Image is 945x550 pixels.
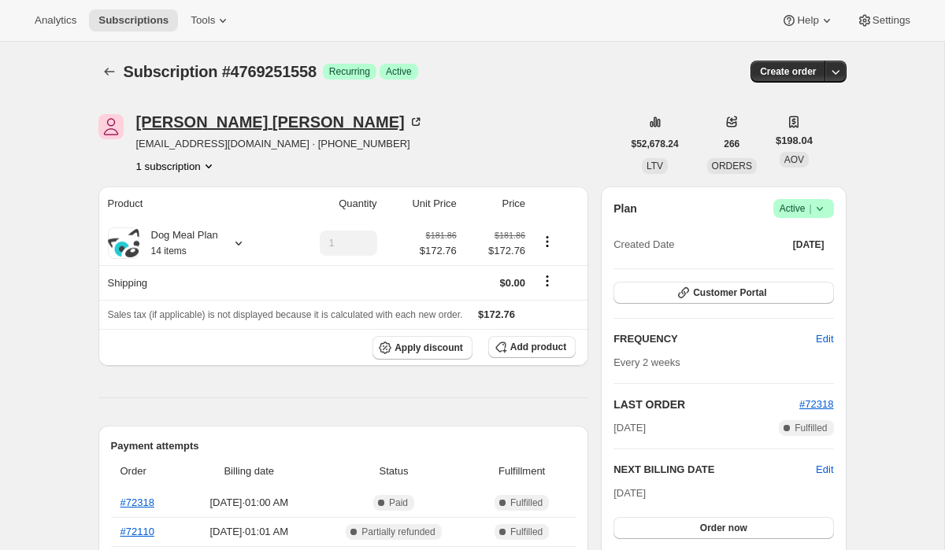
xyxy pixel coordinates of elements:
[108,309,463,320] span: Sales tax (if applicable) is not displayed because it is calculated with each new order.
[98,114,124,139] span: Elaine Goldberg
[847,9,920,31] button: Settings
[108,229,139,257] img: product img
[111,454,183,489] th: Order
[120,496,154,508] a: #72318
[772,9,843,31] button: Help
[98,14,169,27] span: Subscriptions
[816,462,833,478] button: Edit
[420,243,457,259] span: $172.76
[613,517,833,539] button: Order now
[793,238,825,251] span: [DATE]
[386,65,412,78] span: Active
[510,341,566,353] span: Add product
[461,186,530,221] th: Price
[724,138,739,150] span: 266
[361,526,435,538] span: Partially refunded
[329,65,370,78] span: Recurring
[613,397,799,412] h2: LAST ORDER
[395,341,463,354] span: Apply discount
[389,496,408,509] span: Paid
[613,331,816,347] h2: FREQUENCY
[712,161,752,172] span: ORDERS
[873,14,910,27] span: Settings
[776,133,813,149] span: $198.04
[613,487,646,499] span: [DATE]
[500,277,526,289] span: $0.00
[693,286,766,299] span: Customer Portal
[188,463,310,479] span: Billing date
[488,336,576,358] button: Add product
[784,234,834,256] button: [DATE]
[372,336,472,360] button: Apply discount
[510,496,543,509] span: Fulfilled
[622,133,688,155] button: $52,678.24
[760,65,816,78] span: Create order
[535,233,560,250] button: Product actions
[613,237,674,253] span: Created Date
[478,308,515,320] span: $172.76
[35,14,76,27] span: Analytics
[806,327,843,352] button: Edit
[795,422,827,434] span: Fulfilled
[816,331,833,347] span: Edit
[466,243,525,259] span: $172.76
[613,201,637,216] h2: Plan
[613,462,816,478] h2: NEXT BILLING DATE
[136,136,424,152] span: [EMAIL_ADDRESS][DOMAIN_NAME] · [PHONE_NUMBER]
[750,61,825,83] button: Create order
[111,438,576,454] h2: Payment attempts
[613,420,646,436] span: [DATE]
[136,114,424,130] div: [PERSON_NAME] [PERSON_NAME]
[98,61,120,83] button: Subscriptions
[700,522,747,534] span: Order now
[120,526,154,537] a: #72110
[510,526,543,538] span: Fulfilled
[714,133,749,155] button: 266
[89,9,178,31] button: Subscriptions
[477,463,566,479] span: Fulfillment
[191,14,215,27] span: Tools
[797,14,818,27] span: Help
[136,158,217,174] button: Product actions
[799,397,833,412] button: #72318
[139,227,218,259] div: Dog Meal Plan
[98,265,283,300] th: Shipping
[613,282,833,304] button: Customer Portal
[283,186,382,221] th: Quantity
[188,524,310,540] span: [DATE] · 01:01 AM
[426,231,457,240] small: $181.86
[784,154,804,165] span: AOV
[382,186,461,221] th: Unit Price
[632,138,679,150] span: $52,678.24
[535,272,560,290] button: Shipping actions
[613,356,680,368] span: Every 2 weeks
[780,201,828,216] span: Active
[98,186,283,221] th: Product
[25,9,86,31] button: Analytics
[181,9,240,31] button: Tools
[647,161,663,172] span: LTV
[809,202,811,215] span: |
[188,495,310,511] span: [DATE] · 01:00 AM
[495,231,525,240] small: $181.86
[320,463,468,479] span: Status
[124,63,317,80] span: Subscription #4769251558
[799,398,833,410] a: #72318
[151,245,187,257] small: 14 items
